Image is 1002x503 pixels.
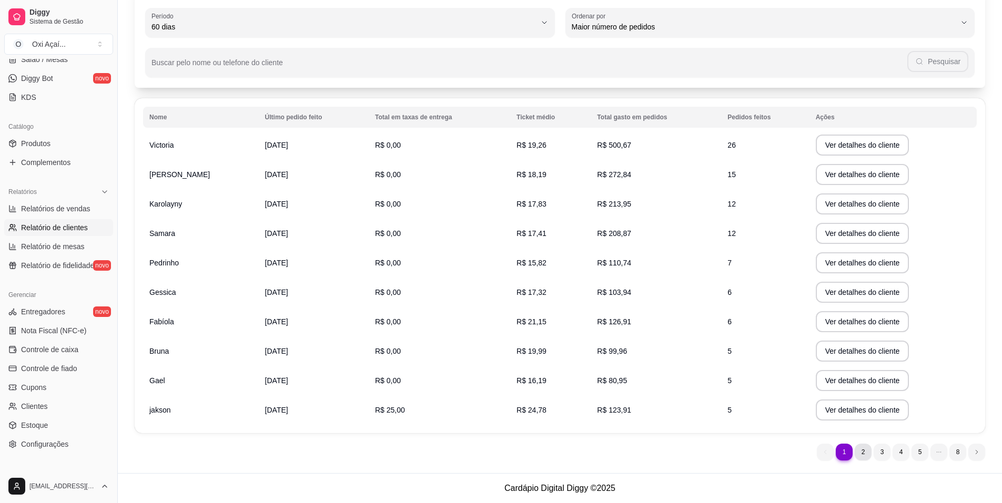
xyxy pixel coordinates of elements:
[4,135,113,152] a: Produtos
[816,341,909,362] button: Ver detalhes do cliente
[855,444,872,460] li: pagination item 2
[517,406,546,414] span: R$ 24,78
[727,376,732,385] span: 5
[517,317,546,326] span: R$ 21,15
[4,51,113,68] a: Salão / Mesas
[265,317,288,326] span: [DATE]
[597,259,631,267] span: R$ 110,74
[4,238,113,255] a: Relatório de mesas
[151,61,907,72] input: Buscar pelo nome ou telefone do cliente
[517,170,546,179] span: R$ 18,19
[597,406,631,414] span: R$ 123,91
[265,347,288,355] span: [DATE]
[930,444,947,460] li: dots element
[265,170,288,179] span: [DATE]
[4,474,113,499] button: [EMAIL_ADDRESS][DOMAIN_NAME]
[597,200,631,208] span: R$ 213,95
[809,107,977,128] th: Ações
[21,54,68,65] span: Salão / Mesas
[4,219,113,236] a: Relatório de clientes
[4,89,113,106] a: KDS
[517,141,546,149] span: R$ 19,26
[4,322,113,339] a: Nota Fiscal (NFC-e)
[29,482,96,490] span: [EMAIL_ADDRESS][DOMAIN_NAME]
[21,73,53,84] span: Diggy Bot
[21,439,68,449] span: Configurações
[510,107,591,128] th: Ticket médio
[149,406,170,414] span: jakson
[517,259,546,267] span: R$ 15,82
[13,39,24,49] span: O
[816,252,909,273] button: Ver detalhes do cliente
[29,17,109,26] span: Sistema de Gestão
[597,317,631,326] span: R$ 126,91
[816,282,909,303] button: Ver detalhes do cliente
[727,288,732,296] span: 6
[145,8,555,37] button: Período60 dias
[727,259,732,267] span: 7
[4,118,113,135] div: Catálogo
[21,203,90,214] span: Relatórios de vendas
[565,8,975,37] button: Ordenar porMaior número de pedidos
[816,223,909,244] button: Ver detalhes do cliente
[29,8,109,17] span: Diggy
[4,34,113,55] button: Select a team
[816,399,909,420] button: Ver detalhes do cliente
[949,444,966,460] li: pagination item 8
[572,12,609,20] label: Ordenar por
[912,444,928,460] li: pagination item 5
[893,444,909,460] li: pagination item 4
[21,382,46,393] span: Cupons
[816,370,909,391] button: Ver detalhes do cliente
[597,288,631,296] span: R$ 103,94
[4,286,113,303] div: Gerenciar
[375,317,401,326] span: R$ 0,00
[151,12,177,20] label: Período
[118,473,1002,503] footer: Cardápio Digital Diggy © 2025
[375,229,401,238] span: R$ 0,00
[149,229,175,238] span: Samara
[597,170,631,179] span: R$ 272,84
[375,376,401,385] span: R$ 0,00
[265,406,288,414] span: [DATE]
[143,107,259,128] th: Nome
[265,259,288,267] span: [DATE]
[727,170,736,179] span: 15
[8,188,37,196] span: Relatórios
[597,347,627,355] span: R$ 99,96
[375,141,401,149] span: R$ 0,00
[375,170,401,179] span: R$ 0,00
[149,317,174,326] span: Fabíola
[21,157,70,168] span: Complementos
[375,259,401,267] span: R$ 0,00
[4,417,113,434] a: Estoque
[265,200,288,208] span: [DATE]
[4,436,113,453] a: Configurações
[4,398,113,415] a: Clientes
[4,379,113,396] a: Cupons
[21,260,94,271] span: Relatório de fidelidade
[149,200,182,208] span: Karolayny
[375,200,401,208] span: R$ 0,00
[21,306,65,317] span: Entregadores
[21,344,78,355] span: Controle de caixa
[21,241,85,252] span: Relatório de mesas
[265,288,288,296] span: [DATE]
[591,107,721,128] th: Total gasto em pedidos
[727,317,732,326] span: 6
[4,4,113,29] a: DiggySistema de Gestão
[597,229,631,238] span: R$ 208,87
[21,363,77,374] span: Controle de fiado
[21,420,48,430] span: Estoque
[572,22,956,32] span: Maior número de pedidos
[517,376,546,385] span: R$ 16,19
[4,341,113,358] a: Controle de caixa
[597,141,631,149] span: R$ 500,67
[727,406,732,414] span: 5
[727,229,736,238] span: 12
[375,288,401,296] span: R$ 0,00
[369,107,510,128] th: Total em taxas de entrega
[874,444,890,460] li: pagination item 3
[21,222,88,233] span: Relatório de clientes
[21,138,50,149] span: Produtos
